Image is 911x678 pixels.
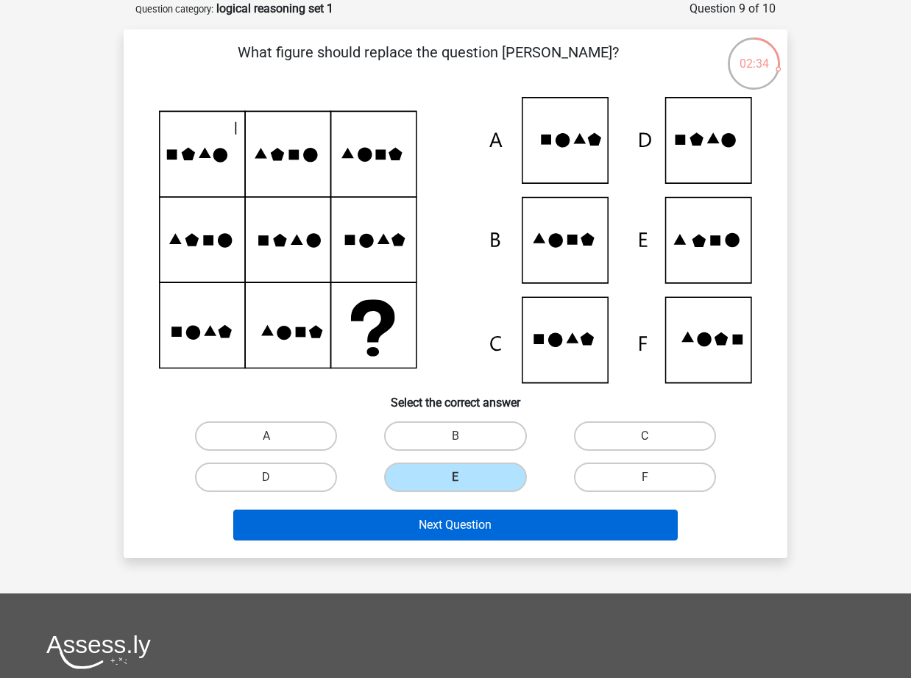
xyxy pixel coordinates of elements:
[574,421,716,451] label: C
[216,1,333,15] strong: logical reasoning set 1
[384,463,526,492] label: E
[233,510,678,540] button: Next Question
[147,41,709,85] p: What figure should replace the question [PERSON_NAME]?
[384,421,526,451] label: B
[46,635,151,669] img: Assessly logo
[195,421,337,451] label: A
[726,36,781,73] div: 02:34
[147,384,764,410] h6: Select the correct answer
[574,463,716,492] label: F
[135,4,213,15] small: Question category:
[195,463,337,492] label: D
